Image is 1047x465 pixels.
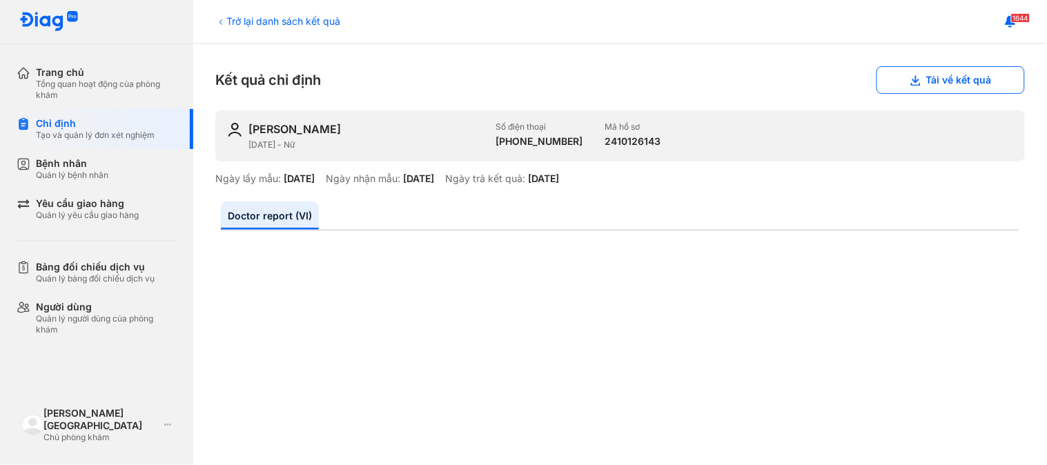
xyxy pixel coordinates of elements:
[36,261,155,273] div: Bảng đối chiếu dịch vụ
[19,11,79,32] img: logo
[36,197,139,210] div: Yêu cầu giao hàng
[248,121,341,137] div: [PERSON_NAME]
[215,14,340,28] div: Trở lại danh sách kết quả
[605,135,661,148] div: 2410126143
[36,170,108,181] div: Quản lý bệnh nhân
[36,313,177,335] div: Quản lý người dùng của phòng khám
[248,139,485,150] div: [DATE] - Nữ
[528,172,559,185] div: [DATE]
[36,130,155,141] div: Tạo và quản lý đơn xét nghiệm
[36,66,177,79] div: Trang chủ
[403,172,434,185] div: [DATE]
[215,66,1025,94] div: Kết quả chỉ định
[43,407,159,432] div: [PERSON_NAME][GEOGRAPHIC_DATA]
[221,201,319,230] a: Doctor report (VI)
[877,66,1025,94] button: Tải về kết quả
[36,79,177,101] div: Tổng quan hoạt động của phòng khám
[36,301,177,313] div: Người dùng
[36,210,139,221] div: Quản lý yêu cầu giao hàng
[36,273,155,284] div: Quản lý bảng đối chiếu dịch vụ
[1011,13,1030,23] span: 1644
[496,135,583,148] div: [PHONE_NUMBER]
[284,172,315,185] div: [DATE]
[496,121,583,132] div: Số điện thoại
[326,172,400,185] div: Ngày nhận mẫu:
[36,117,155,130] div: Chỉ định
[215,172,281,185] div: Ngày lấy mẫu:
[226,121,243,138] img: user-icon
[36,157,108,170] div: Bệnh nhân
[445,172,525,185] div: Ngày trả kết quả:
[605,121,661,132] div: Mã hồ sơ
[22,415,43,436] img: logo
[43,432,159,443] div: Chủ phòng khám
